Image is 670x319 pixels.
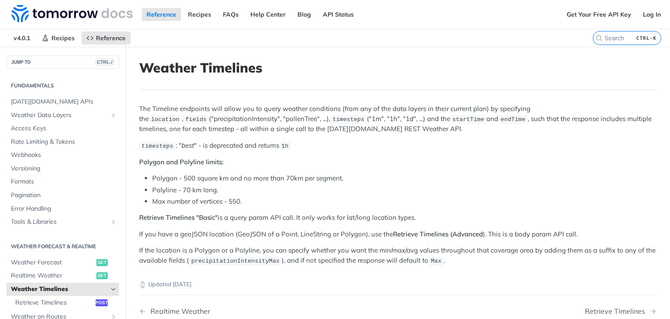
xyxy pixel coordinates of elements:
span: 1h [281,143,288,149]
span: endTime [501,116,526,123]
span: Retrieve Timelines [15,298,93,307]
a: [DATE][DOMAIN_NAME] APIs [7,95,119,108]
span: Max [431,258,441,264]
button: Show subpages for Tools & Libraries [110,218,117,225]
a: Realtime Weatherget [7,269,119,282]
a: Reference [142,8,181,21]
a: Weather TimelinesHide subpages for Weather Timelines [7,283,119,296]
p: The Timeline endpoints will allow you to query weather conditions (from any of the data layers in... [139,104,656,134]
a: Blog [293,8,316,21]
span: CTRL-/ [95,59,114,66]
a: Recipes [183,8,216,21]
button: JUMP TOCTRL-/ [7,55,119,69]
h1: Weather Timelines [139,60,656,76]
a: Log In [638,8,666,21]
li: Max number of vertices - 550. [152,197,656,207]
h2: Fundamentals [7,82,119,90]
kbd: CTRL-K [634,34,659,42]
a: Weather Data LayersShow subpages for Weather Data Layers [7,109,119,122]
span: Reference [96,34,126,42]
span: Error Handling [11,205,117,213]
span: Weather Data Layers [11,111,108,120]
a: FAQs [218,8,243,21]
a: Formats [7,175,119,188]
span: Realtime Weather [11,271,94,280]
span: post [96,299,108,306]
em: best [181,141,194,149]
span: Access Keys [11,124,117,133]
a: Retrieve Timelinespost [11,296,119,309]
div: Realtime Weather [146,307,210,316]
a: Help Center [246,8,291,21]
strong: Retrieve Timelines (Advanced [393,230,483,238]
span: get [96,272,108,279]
strong: Retrieve Timelines "Basic" [139,213,218,222]
div: Retrieve Timelines [585,307,649,316]
a: Recipes [37,31,79,45]
img: Tomorrow.io Weather API Docs [11,5,133,22]
span: get [96,259,108,266]
span: Pagination [11,191,117,200]
span: timesteps [332,116,364,123]
span: Rate Limiting & Tokens [11,138,117,146]
span: precipitationIntensityMax [191,258,280,264]
button: Show subpages for Weather Data Layers [110,112,117,119]
p: Updated [DATE] [139,280,656,289]
p: : " " - is deprecated and returns [139,141,656,151]
span: startTime [452,116,484,123]
h2: Weather Forecast & realtime [7,243,119,250]
a: Previous Page: Realtime Weather [139,307,361,316]
p: is a query param API call. It only works for lat/long location types. [139,213,656,223]
p: If you have a geoJSON location (GeoJSON of a Point, LineString or Polygon), use the ). This is a ... [139,229,656,239]
span: v4.0.1 [9,31,35,45]
a: Access Keys [7,122,119,135]
span: Weather Timelines [11,285,108,294]
a: Get Your Free API Key [562,8,636,21]
a: Webhooks [7,149,119,162]
span: location [151,116,179,123]
a: Rate Limiting & Tokens [7,135,119,149]
span: timesteps [141,143,173,149]
p: If the location is a Polygon or a Polyline, you can specify whether you want the min/max/avg valu... [139,246,656,266]
a: Weather Forecastget [7,256,119,269]
span: Recipes [51,34,75,42]
span: [DATE][DOMAIN_NAME] APIs [11,97,117,106]
span: Versioning [11,164,117,173]
span: fields [185,116,207,123]
span: Weather Forecast [11,258,94,267]
li: Polygon - 500 square km and no more than 70km per segment. [152,173,656,184]
span: Formats [11,177,117,186]
li: Polyline - 70 km long. [152,185,656,195]
button: Hide subpages for Weather Timelines [110,286,117,293]
span: Tools & Libraries [11,218,108,226]
a: API Status [318,8,359,21]
a: Error Handling [7,202,119,215]
a: Versioning [7,162,119,175]
svg: Search [595,35,602,42]
a: Tools & LibrariesShow subpages for Tools & Libraries [7,215,119,229]
a: Next Page: Retrieve Timelines [585,307,656,316]
a: Pagination [7,189,119,202]
a: Reference [82,31,130,45]
strong: Polygon and Polyline limits: [139,158,224,166]
span: Webhooks [11,151,117,159]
